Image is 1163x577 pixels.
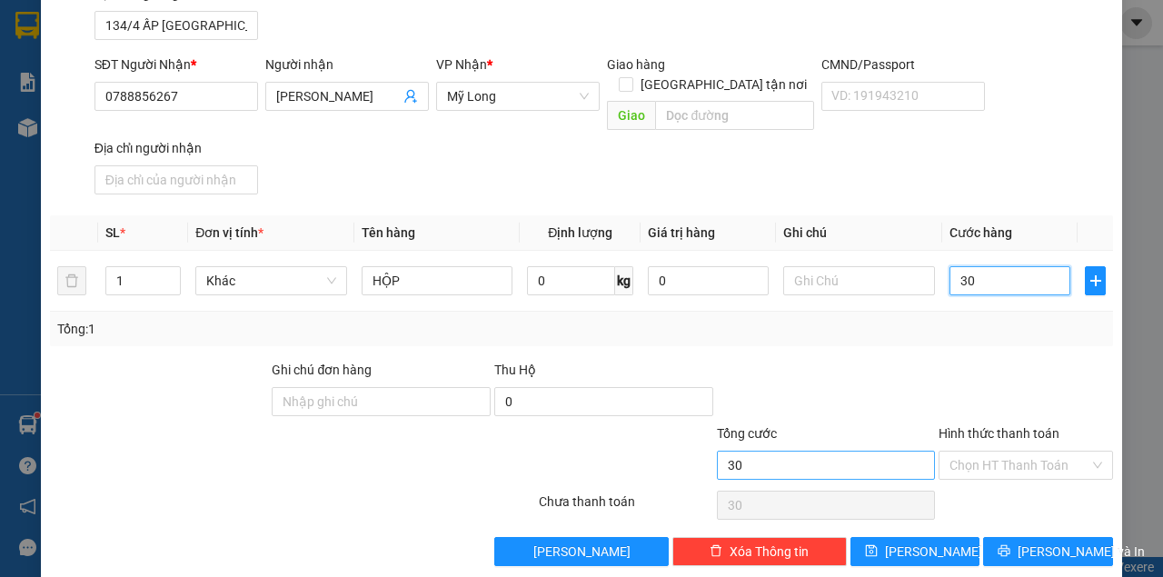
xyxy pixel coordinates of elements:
[15,15,200,37] div: Mỹ Long
[436,57,487,72] span: VP Nhận
[710,544,722,559] span: delete
[265,55,429,75] div: Người nhận
[533,542,631,562] span: [PERSON_NAME]
[607,101,655,130] span: Giao
[94,55,258,75] div: SĐT Người Nhận
[494,363,536,377] span: Thu Hộ
[885,542,982,562] span: [PERSON_NAME]
[1018,542,1145,562] span: [PERSON_NAME] và In
[94,138,258,158] div: Địa chỉ người nhận
[272,387,491,416] input: Ghi chú đơn hàng
[15,59,200,85] div: 0909017612
[949,225,1012,240] span: Cước hàng
[998,544,1010,559] span: printer
[362,225,415,240] span: Tên hàng
[850,537,980,566] button: save[PERSON_NAME]
[57,266,86,295] button: delete
[717,426,777,441] span: Tổng cước
[94,165,258,194] input: Địa chỉ của người nhận
[939,426,1059,441] label: Hình thức thanh toán
[1085,266,1106,295] button: plus
[15,85,200,128] div: TỔ 18 ẤP 1 [GEOGRAPHIC_DATA]
[648,266,769,295] input: 0
[206,267,336,294] span: Khác
[15,17,44,36] span: Gửi:
[213,56,397,78] div: [PERSON_NAME]
[94,11,258,40] input: Địa chỉ của người gửi
[57,319,451,339] div: Tổng: 1
[615,266,633,295] span: kg
[213,15,256,35] span: Nhận:
[776,215,942,251] th: Ghi chú
[783,266,935,295] input: Ghi Chú
[983,537,1113,566] button: printer[PERSON_NAME] và In
[1086,274,1105,288] span: plus
[865,544,878,559] span: save
[633,75,814,95] span: [GEOGRAPHIC_DATA] tận nơi
[447,83,589,110] span: Mỹ Long
[105,225,120,240] span: SL
[494,537,669,566] button: [PERSON_NAME]
[672,537,847,566] button: deleteXóa Thông tin
[362,266,513,295] input: VD: Bàn, Ghế
[607,57,665,72] span: Giao hàng
[213,15,397,56] div: [GEOGRAPHIC_DATA]
[548,225,612,240] span: Định lượng
[15,37,200,59] div: [PERSON_NAME]
[403,89,418,104] span: user-add
[195,225,263,240] span: Đơn vị tính
[272,363,372,377] label: Ghi chú đơn hàng
[213,78,397,104] div: 0939685383
[655,101,813,130] input: Dọc đường
[821,55,985,75] div: CMND/Passport
[730,542,809,562] span: Xóa Thông tin
[537,492,715,523] div: Chưa thanh toán
[648,225,715,240] span: Giá trị hàng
